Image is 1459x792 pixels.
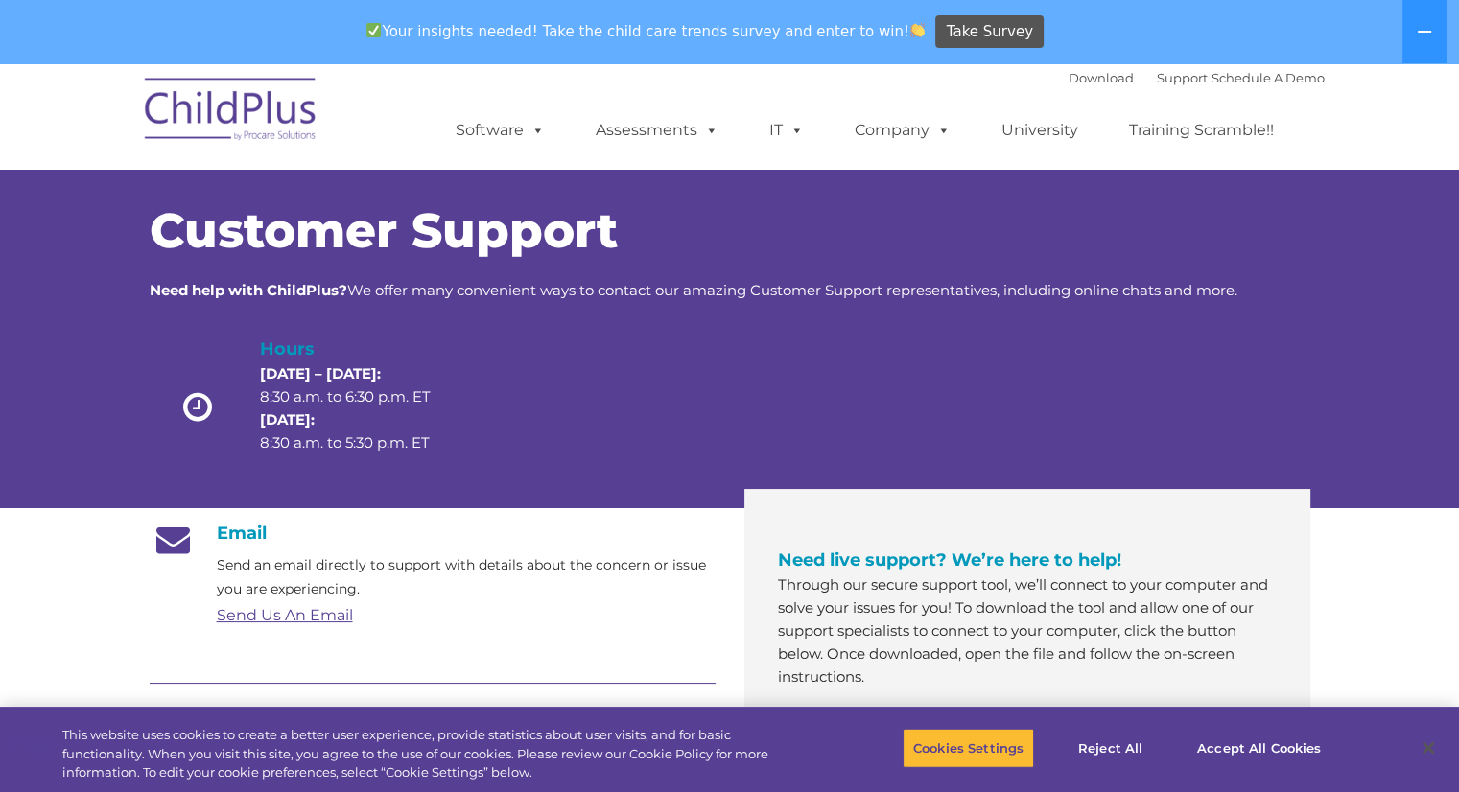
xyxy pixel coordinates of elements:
[577,111,738,150] a: Assessments
[947,15,1033,49] span: Take Survey
[359,12,933,50] span: Your insights needed! Take the child care trends survey and enter to win!
[1212,70,1325,85] a: Schedule A Demo
[1157,70,1208,85] a: Support
[217,553,716,601] p: Send an email directly to support with details about the concern or issue you are experiencing.
[62,726,803,782] div: This website uses cookies to create a better user experience, provide statistics about user visit...
[260,362,463,454] p: 8:30 a.m. to 6:30 p.m. ET 8:30 a.m. to 5:30 p.m. ET
[982,111,1097,150] a: University
[135,64,327,160] img: ChildPlus by Procare Solutions
[150,523,716,544] h4: Email
[778,549,1121,571] span: Need live support? We’re here to help!
[750,111,823,150] a: IT
[217,606,353,624] a: Send Us An Email
[1069,70,1134,85] a: Download
[260,336,463,362] h4: Hours
[1187,728,1331,768] button: Accept All Cookies
[1069,70,1325,85] font: |
[778,573,1277,688] p: Through our secure support tool, we’ll connect to your computer and solve your issues for you! To...
[1050,728,1170,768] button: Reject All
[835,111,970,150] a: Company
[150,281,1237,299] span: We offer many convenient ways to contact our amazing Customer Support representatives, including ...
[1407,727,1449,769] button: Close
[150,281,347,299] strong: Need help with ChildPlus?
[903,728,1034,768] button: Cookies Settings
[1110,111,1293,150] a: Training Scramble!!
[260,410,315,429] strong: [DATE]:
[910,23,925,37] img: 👏
[260,364,381,383] strong: [DATE] – [DATE]:
[150,201,618,260] span: Customer Support
[935,15,1044,49] a: Take Survey
[366,23,381,37] img: ✅
[436,111,564,150] a: Software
